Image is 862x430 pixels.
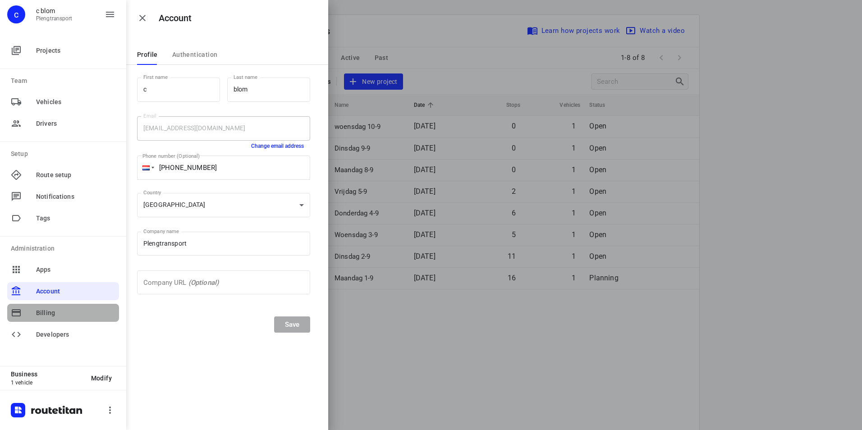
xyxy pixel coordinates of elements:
p: Plengtransport [36,15,73,22]
div: c [7,5,25,23]
span: Drivers [36,119,115,128]
div: Netherlands: + 31 [137,156,154,180]
p: Setup [11,149,119,159]
p: Administration [11,244,119,253]
p: Business [11,371,84,378]
span: Vehicles [36,97,115,107]
span: Modify [91,375,112,382]
h5: Account [159,13,192,23]
input: 1 (702) 123-4567 [137,156,310,180]
span: Authentication [172,51,218,58]
span: Tags [36,214,115,223]
a: Change email address [251,143,304,149]
div: [GEOGRAPHIC_DATA] [143,201,296,209]
label: Phone number (Optional) [142,154,200,159]
p: c blom [36,7,73,14]
span: Apps [36,265,115,274]
span: Notifications [36,192,115,201]
span: Projects [36,46,115,55]
span: Account [36,287,115,296]
span: Billing [36,308,115,318]
span: Developers [36,330,115,339]
p: 1 vehicle [11,380,84,386]
p: Team [11,76,119,86]
span: Route setup [36,170,115,180]
span: Profile [137,51,158,58]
